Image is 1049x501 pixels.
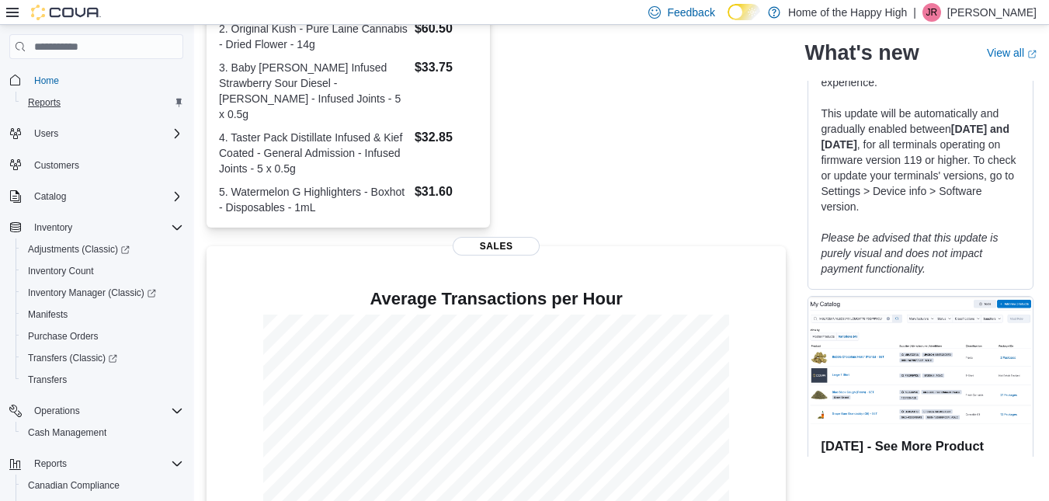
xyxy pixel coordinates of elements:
button: Home [3,68,189,91]
button: Canadian Compliance [16,475,189,496]
h2: What's new [804,40,919,65]
span: Home [28,70,183,89]
p: Home of the Happy High [788,3,907,22]
button: Inventory Count [16,260,189,282]
span: Manifests [28,308,68,321]
button: Inventory [28,218,78,237]
span: Inventory Manager (Classic) [28,287,156,299]
span: Reports [28,96,61,109]
a: Manifests [22,305,74,324]
p: [PERSON_NAME] [947,3,1037,22]
p: This update will be automatically and gradually enabled between , for all terminals operating on ... [821,106,1020,214]
a: Home [28,71,65,90]
dd: $60.50 [415,19,478,38]
span: Manifests [22,305,183,324]
a: Inventory Manager (Classic) [16,282,189,304]
div: Jazmine Rice [922,3,941,22]
button: Inventory [3,217,189,238]
span: Cash Management [22,423,183,442]
span: Inventory Count [22,262,183,280]
a: Inventory Manager (Classic) [22,284,162,302]
dt: 2. Original Kush - Pure Laine Cannabis - Dried Flower - 14g [219,21,408,52]
button: Transfers [16,369,189,391]
dt: 5. Watermelon G Highlighters - Boxhot - Disposables - 1mL [219,184,408,215]
span: Operations [28,402,183,420]
button: Purchase Orders [16,325,189,347]
svg: External link [1027,49,1037,58]
img: Cova [31,5,101,20]
dd: $32.85 [415,128,478,147]
span: Inventory Manager (Classic) [22,284,183,302]
span: Inventory [34,221,72,234]
span: Purchase Orders [22,327,183,346]
span: Catalog [34,190,66,203]
button: Manifests [16,304,189,325]
span: Transfers (Classic) [28,352,117,364]
button: Reports [16,92,189,113]
span: JR [926,3,938,22]
span: Transfers [28,374,67,386]
span: Purchase Orders [28,330,99,343]
span: Adjustments (Classic) [28,243,130,256]
span: Reports [28,454,183,473]
a: View allExternal link [987,47,1037,59]
span: Customers [34,159,79,172]
span: Users [28,124,183,143]
span: Sales [453,237,540,256]
button: Customers [3,154,189,176]
span: Customers [28,155,183,175]
a: Reports [22,93,67,112]
a: Transfers [22,371,73,389]
button: Reports [3,453,189,475]
a: Transfers (Classic) [16,347,189,369]
span: Reports [34,458,67,470]
dd: $33.75 [415,58,478,77]
span: Canadian Compliance [28,479,120,492]
button: Operations [28,402,86,420]
span: Feedback [667,5,714,20]
dt: 4. Taster Pack Distillate Infused & Kief Coated - General Admission - Infused Joints - 5 x 0.5g [219,130,408,176]
span: Operations [34,405,80,417]
span: Reports [22,93,183,112]
span: Home [34,75,59,87]
p: | [913,3,916,22]
a: Purchase Orders [22,327,105,346]
button: Users [3,123,189,144]
span: Transfers [22,371,183,389]
button: Cash Management [16,422,189,444]
span: Transfers (Classic) [22,349,183,367]
button: Catalog [28,187,72,206]
a: Transfers (Classic) [22,349,123,367]
dt: 3. Baby [PERSON_NAME] Infused Strawberry Sour Diesel - [PERSON_NAME] - Infused Joints - 5 x 0.5g [219,60,408,122]
a: Canadian Compliance [22,476,126,495]
button: Users [28,124,64,143]
a: Customers [28,156,85,175]
em: Please be advised that this update is purely visual and does not impact payment functionality. [821,231,998,275]
h3: [DATE] - See More Product Details with the New Catalog [821,437,1020,468]
a: Inventory Count [22,262,100,280]
span: Catalog [28,187,183,206]
input: Dark Mode [728,4,760,20]
span: Inventory [28,218,183,237]
dd: $31.60 [415,183,478,201]
span: Adjustments (Classic) [22,240,183,259]
span: Cash Management [28,426,106,439]
a: Adjustments (Classic) [16,238,189,260]
button: Reports [28,454,73,473]
a: Adjustments (Classic) [22,240,136,259]
span: Canadian Compliance [22,476,183,495]
span: Users [34,127,58,140]
button: Operations [3,400,189,422]
button: Catalog [3,186,189,207]
span: Inventory Count [28,265,94,277]
a: Cash Management [22,423,113,442]
h4: Average Transactions per Hour [219,290,773,308]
